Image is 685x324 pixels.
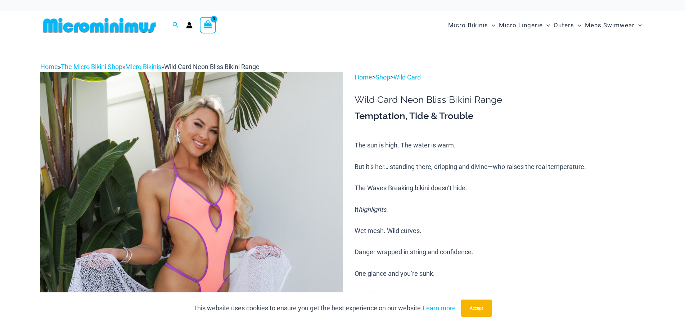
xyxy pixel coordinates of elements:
a: Learn more [423,304,456,312]
a: Account icon link [186,22,193,28]
span: Wild Card Neon Bliss Bikini Range [164,63,260,70]
a: Search icon link [172,21,179,30]
p: This website uses cookies to ensure you get the best experience on our website. [193,303,456,314]
span: Menu Toggle [488,16,495,35]
span: Menu Toggle [635,16,642,35]
p: > > [355,72,645,83]
span: Menu Toggle [574,16,581,35]
span: » » » [40,63,260,70]
span: Micro Bikinis [448,16,488,35]
nav: Site Navigation [445,13,645,37]
a: Home [355,73,372,81]
h1: Wild Card Neon Bliss Bikini Range [355,94,645,105]
span: Menu Toggle [543,16,550,35]
a: OutersMenu ToggleMenu Toggle [552,14,583,36]
a: Micro BikinisMenu ToggleMenu Toggle [446,14,497,36]
i: highlights [359,206,386,213]
a: Micro LingerieMenu ToggleMenu Toggle [497,14,552,36]
a: The Micro Bikini Shop [61,63,122,70]
a: Mens SwimwearMenu ToggleMenu Toggle [583,14,644,36]
a: Shop [375,73,390,81]
span: Mens Swimwear [585,16,635,35]
span: Outers [554,16,574,35]
img: MM SHOP LOGO FLAT [40,17,159,33]
a: Wild Card [393,73,421,81]
a: Micro Bikinis [125,63,161,70]
h3: Temptation, Tide & Trouble [355,110,645,122]
a: View Shopping Cart, empty [200,17,216,33]
a: Home [40,63,58,70]
button: Accept [461,300,492,317]
span: Micro Lingerie [499,16,543,35]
